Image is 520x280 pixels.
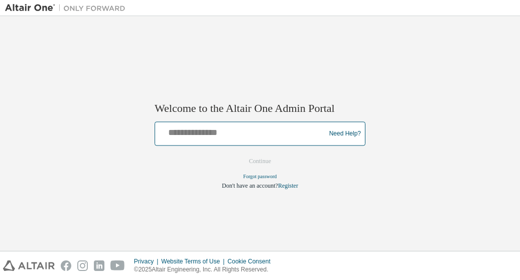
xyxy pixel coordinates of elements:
span: Don't have an account? [222,183,278,190]
h2: Welcome to the Altair One Admin Portal [155,101,365,115]
img: youtube.svg [110,260,125,271]
a: Need Help? [329,133,361,134]
a: Register [278,183,298,190]
a: Forgot password [243,174,277,180]
img: altair_logo.svg [3,260,55,271]
div: Website Terms of Use [161,257,227,265]
img: linkedin.svg [94,260,104,271]
div: Cookie Consent [227,257,276,265]
img: Altair One [5,3,131,13]
img: facebook.svg [61,260,71,271]
p: © 2025 Altair Engineering, Inc. All Rights Reserved. [134,265,277,274]
img: instagram.svg [77,260,88,271]
div: Privacy [134,257,161,265]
